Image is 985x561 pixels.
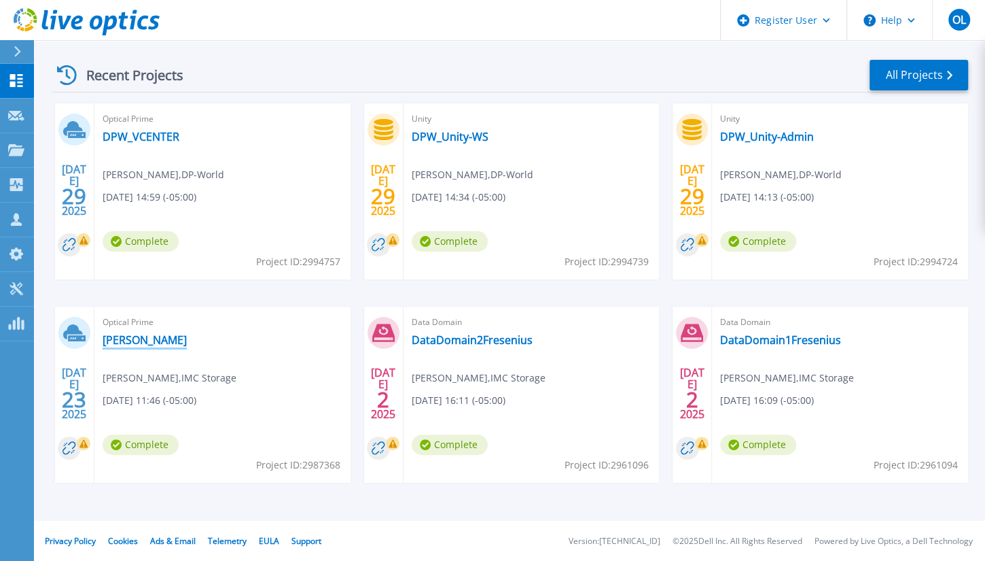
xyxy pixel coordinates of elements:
a: Privacy Policy [45,535,96,547]
div: [DATE] 2025 [370,369,396,418]
span: Optical Prime [103,315,342,330]
span: Project ID: 2961094 [874,458,958,473]
span: [DATE] 14:34 (-05:00) [412,190,505,205]
div: [DATE] 2025 [679,369,705,418]
li: Powered by Live Optics, a Dell Technology [814,537,973,546]
span: Optical Prime [103,112,342,126]
span: 2 [377,394,389,405]
a: DPW_Unity-Admin [720,130,814,143]
span: [DATE] 11:46 (-05:00) [103,393,196,408]
span: 29 [680,190,704,202]
span: [PERSON_NAME] , DP-World [412,167,533,182]
span: 2 [686,394,698,405]
span: [PERSON_NAME] , IMC Storage [103,371,236,386]
span: [PERSON_NAME] , DP-World [103,167,224,182]
span: Unity [720,112,960,126]
span: [DATE] 16:09 (-05:00) [720,393,814,408]
span: [DATE] 14:59 (-05:00) [103,190,196,205]
div: Recent Projects [52,58,202,92]
span: Complete [103,435,179,455]
div: [DATE] 2025 [61,165,87,215]
li: Version: [TECHNICAL_ID] [569,537,660,546]
span: Project ID: 2994739 [565,254,649,269]
span: Complete [103,231,179,252]
a: Support [291,535,321,547]
span: Data Domain [720,315,960,330]
span: Project ID: 2987368 [256,458,340,473]
span: Data Domain [412,315,651,330]
span: 29 [371,190,395,202]
span: Project ID: 2994724 [874,254,958,269]
span: [PERSON_NAME] , IMC Storage [720,371,854,386]
span: [DATE] 16:11 (-05:00) [412,393,505,408]
a: All Projects [870,60,968,90]
div: [DATE] 2025 [370,165,396,215]
span: Complete [412,231,488,252]
span: Complete [720,231,796,252]
a: [PERSON_NAME] [103,333,187,347]
span: [DATE] 14:13 (-05:00) [720,190,814,205]
a: Ads & Email [150,535,196,547]
a: EULA [259,535,279,547]
span: [PERSON_NAME] , IMC Storage [412,371,545,386]
span: Unity [412,112,651,126]
span: [PERSON_NAME] , DP-World [720,167,842,182]
a: Cookies [108,535,138,547]
div: [DATE] 2025 [679,165,705,215]
a: DataDomain2Fresenius [412,333,533,347]
a: DPW_Unity-WS [412,130,488,143]
span: Complete [412,435,488,455]
span: 29 [62,190,86,202]
div: [DATE] 2025 [61,369,87,418]
span: OL [952,14,965,25]
a: DPW_VCENTER [103,130,179,143]
a: Telemetry [208,535,247,547]
span: Project ID: 2961096 [565,458,649,473]
a: DataDomain1Fresenius [720,333,841,347]
span: Project ID: 2994757 [256,254,340,269]
span: 23 [62,394,86,405]
li: © 2025 Dell Inc. All Rights Reserved [673,537,802,546]
span: Complete [720,435,796,455]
